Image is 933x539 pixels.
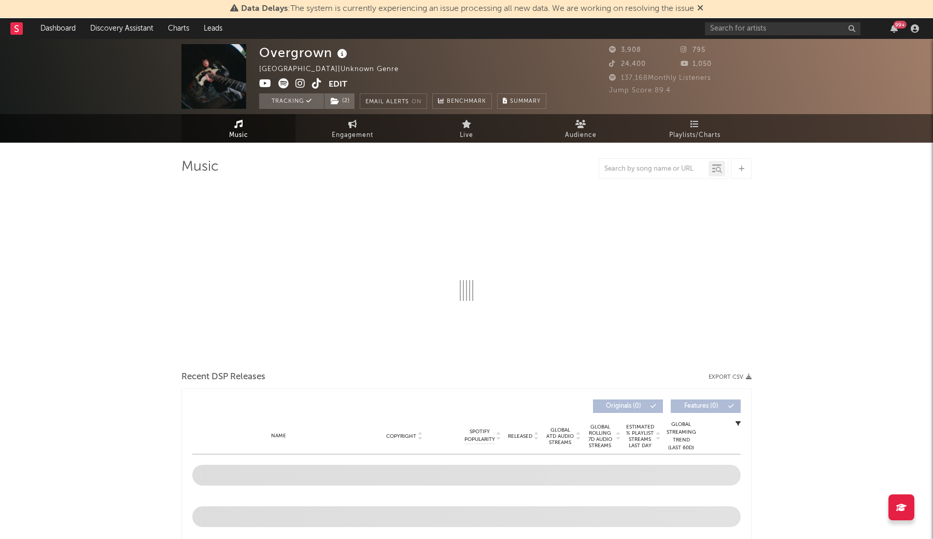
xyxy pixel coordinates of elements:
span: Copyright [386,433,416,439]
div: Overgrown [259,44,350,61]
div: 99 + [894,21,907,29]
a: Engagement [295,114,409,143]
button: Tracking [259,93,324,109]
a: Discovery Assistant [83,18,161,39]
span: Features ( 0 ) [677,403,725,409]
button: Originals(0) [593,399,663,413]
a: Dashboard [33,18,83,39]
span: : The system is currently experiencing an issue processing all new data. We are working on resolv... [241,5,694,13]
span: Music [229,129,248,142]
span: Live [460,129,473,142]
span: Global ATD Audio Streams [546,427,574,446]
div: [GEOGRAPHIC_DATA] | Unknown Genre [259,63,411,76]
a: Leads [196,18,230,39]
a: Playlists/Charts [638,114,752,143]
button: Features(0) [671,399,741,413]
span: Dismiss [697,5,703,13]
span: 795 [681,47,705,53]
span: Benchmark [447,95,486,108]
span: Data Delays [241,5,288,13]
span: ( 2 ) [324,93,355,109]
span: Audience [565,129,597,142]
input: Search by song name or URL [599,165,709,173]
span: Recent DSP Releases [181,371,265,383]
span: Global Rolling 7D Audio Streams [586,424,614,449]
span: Engagement [332,129,373,142]
em: On [412,99,421,105]
button: (2) [324,93,355,109]
span: 3,908 [609,47,641,53]
a: Live [409,114,524,143]
span: Playlists/Charts [669,129,720,142]
a: Benchmark [432,93,492,109]
span: Originals ( 0 ) [600,403,647,409]
div: Name [213,432,345,440]
span: Jump Score: 89.4 [609,87,671,94]
span: Estimated % Playlist Streams Last Day [626,424,654,449]
span: 137,168 Monthly Listeners [609,75,711,81]
span: 24,400 [609,61,646,67]
a: Music [181,114,295,143]
a: Audience [524,114,638,143]
span: Released [508,433,532,439]
button: Export CSV [709,374,752,380]
span: Summary [510,99,541,104]
button: 99+ [890,24,898,33]
span: 1,050 [681,61,712,67]
button: Edit [329,78,347,91]
span: Spotify Popularity [464,428,495,444]
button: Email AlertsOn [360,93,427,109]
div: Global Streaming Trend (Last 60D) [666,421,697,452]
input: Search for artists [705,22,860,35]
button: Summary [497,93,546,109]
a: Charts [161,18,196,39]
